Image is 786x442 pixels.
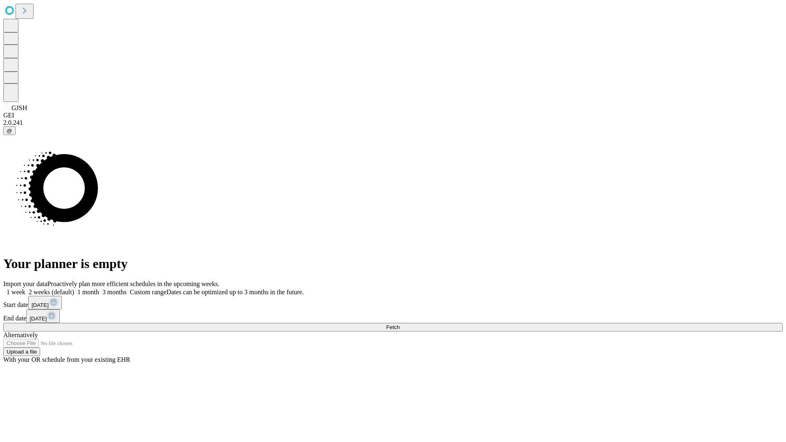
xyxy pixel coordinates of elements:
span: Custom range [130,289,166,295]
span: Import your data [3,280,47,287]
span: With your OR schedule from your existing EHR [3,356,130,363]
button: Upload a file [3,347,40,356]
div: Start date [3,296,783,309]
span: Proactively plan more efficient schedules in the upcoming weeks. [47,280,219,287]
span: Fetch [386,324,400,330]
button: @ [3,126,16,135]
button: [DATE] [26,309,60,323]
span: [DATE] [29,316,47,322]
div: End date [3,309,783,323]
h1: Your planner is empty [3,256,783,271]
span: Alternatively [3,331,38,338]
span: [DATE] [32,302,49,308]
span: 1 week [7,289,25,295]
span: 2 weeks (default) [29,289,74,295]
span: Dates can be optimized up to 3 months in the future. [167,289,304,295]
button: [DATE] [28,296,62,309]
div: GEI [3,112,783,119]
span: @ [7,128,12,134]
button: Fetch [3,323,783,331]
span: 1 month [77,289,99,295]
div: 2.0.241 [3,119,783,126]
span: 3 months [102,289,126,295]
span: GJSH [11,104,27,111]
